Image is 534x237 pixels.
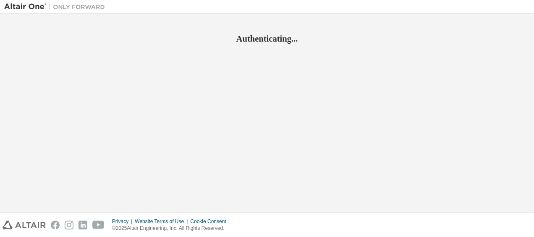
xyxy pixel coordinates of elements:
div: Website Terms of Use [135,218,190,225]
img: instagram.svg [65,221,73,229]
img: facebook.svg [51,221,60,229]
img: youtube.svg [92,221,105,229]
img: Altair One [4,3,109,11]
h2: Authenticating... [4,33,530,44]
div: Privacy [112,218,135,225]
p: © 2025 Altair Engineering, Inc. All Rights Reserved. [112,225,231,232]
img: linkedin.svg [79,221,87,229]
img: altair_logo.svg [3,221,46,229]
div: Cookie Consent [190,218,231,225]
